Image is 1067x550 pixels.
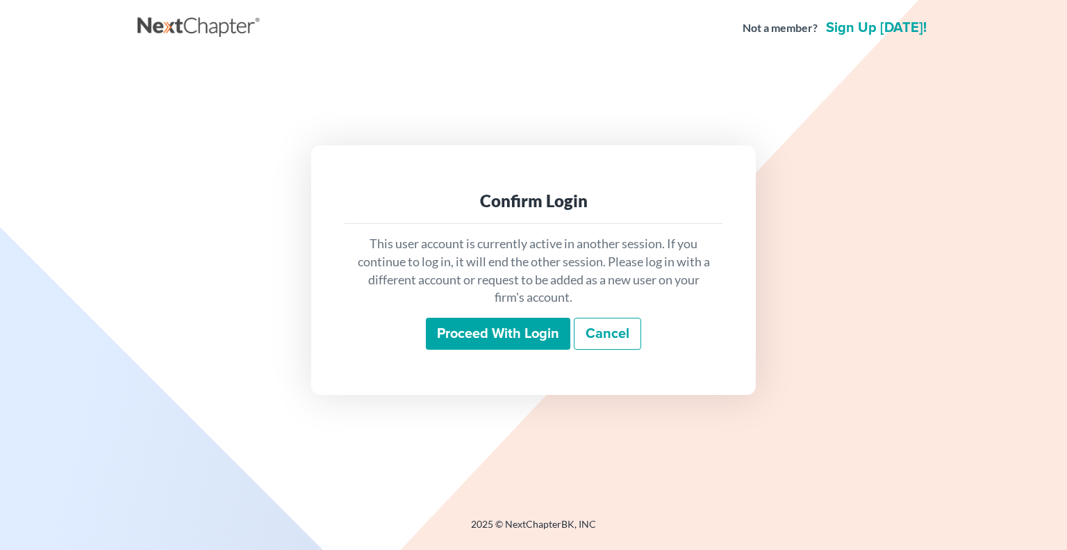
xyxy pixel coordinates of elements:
[138,517,929,542] div: 2025 © NextChapterBK, INC
[426,318,570,350] input: Proceed with login
[743,20,818,36] strong: Not a member?
[356,235,711,307] p: This user account is currently active in another session. If you continue to log in, it will end ...
[574,318,641,350] a: Cancel
[356,190,711,212] div: Confirm Login
[823,21,929,35] a: Sign up [DATE]!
